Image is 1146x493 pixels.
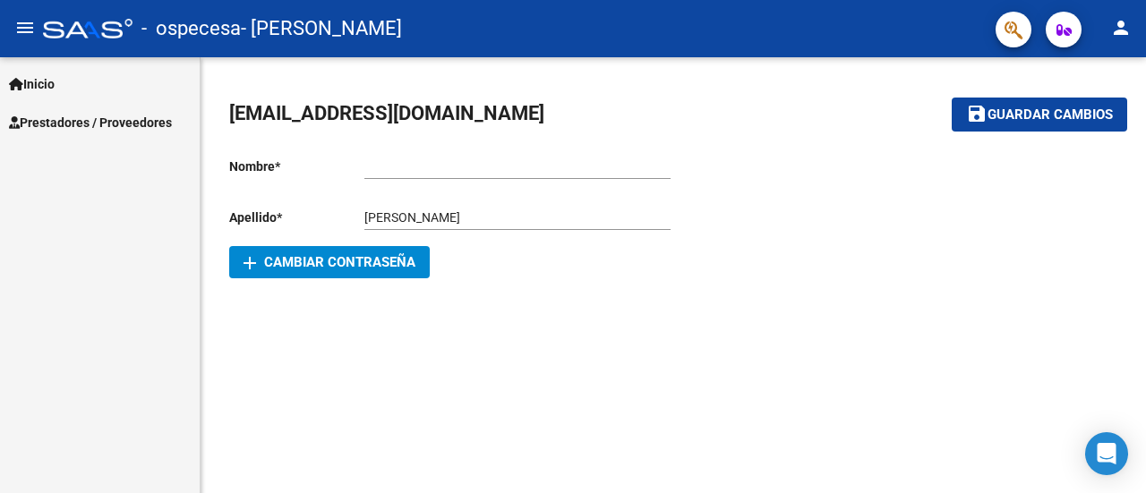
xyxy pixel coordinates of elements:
[952,98,1127,131] button: Guardar cambios
[239,252,261,274] mat-icon: add
[229,157,364,176] p: Nombre
[241,9,402,48] span: - [PERSON_NAME]
[9,74,55,94] span: Inicio
[229,102,544,124] span: [EMAIL_ADDRESS][DOMAIN_NAME]
[14,17,36,38] mat-icon: menu
[9,113,172,132] span: Prestadores / Proveedores
[244,254,415,270] span: Cambiar Contraseña
[229,208,364,227] p: Apellido
[988,107,1113,123] span: Guardar cambios
[229,246,430,278] button: Cambiar Contraseña
[966,103,988,124] mat-icon: save
[1085,432,1128,475] div: Open Intercom Messenger
[141,9,241,48] span: - ospecesa
[1110,17,1132,38] mat-icon: person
